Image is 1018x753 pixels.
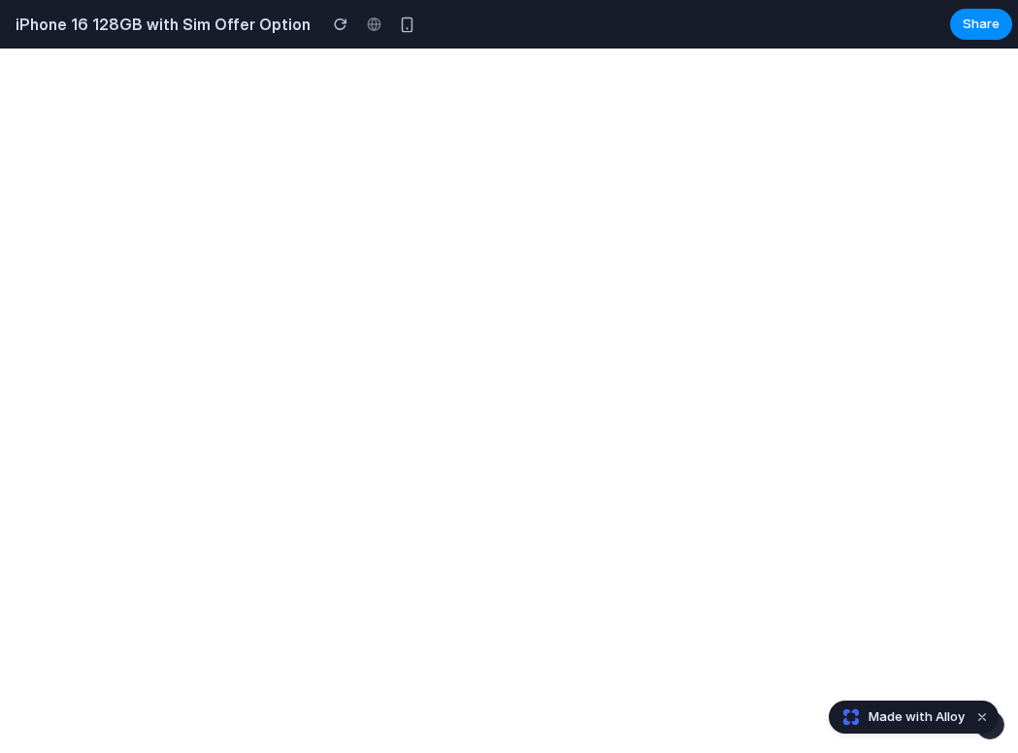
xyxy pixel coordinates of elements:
[869,707,965,727] span: Made with Alloy
[970,705,994,729] button: Dismiss watermark
[963,15,1000,34] span: Share
[8,13,311,36] h2: iPhone 16 128GB with Sim Offer Option
[950,9,1012,40] button: Share
[830,707,967,727] a: Made with Alloy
